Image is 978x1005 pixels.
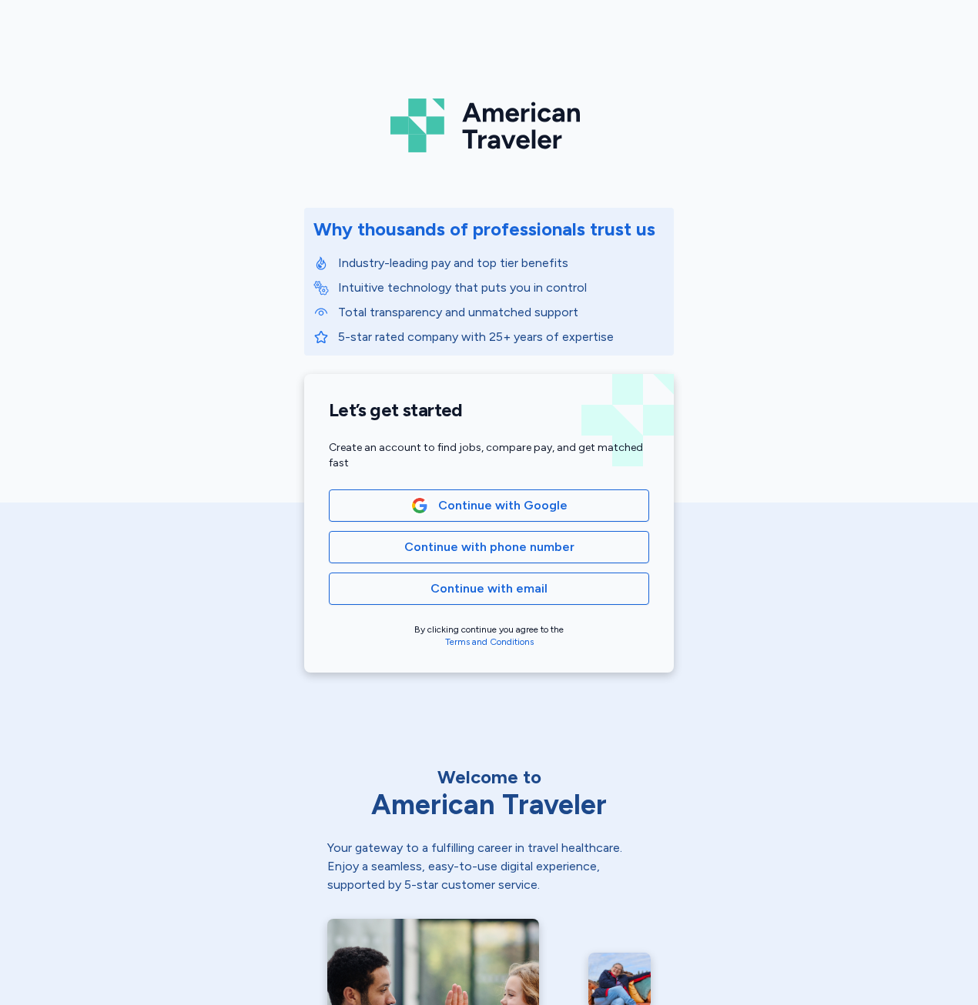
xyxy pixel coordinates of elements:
a: Terms and Conditions [445,636,534,647]
div: American Traveler [327,790,651,820]
button: Google LogoContinue with Google [329,489,649,522]
p: Total transparency and unmatched support [338,303,665,322]
button: Continue with phone number [329,531,649,563]
p: Intuitive technology that puts you in control [338,279,665,297]
span: Continue with phone number [404,538,574,556]
div: Your gateway to a fulfilling career in travel healthcare. Enjoy a seamless, easy-to-use digital e... [327,839,651,894]
div: By clicking continue you agree to the [329,623,649,648]
h1: Let’s get started [329,399,649,422]
p: Industry-leading pay and top tier benefits [338,254,665,272]
img: Google Logo [411,497,428,514]
div: Why thousands of professionals trust us [313,217,655,242]
img: Logo [390,92,588,159]
p: 5-star rated company with 25+ years of expertise [338,328,665,346]
button: Continue with email [329,573,649,605]
span: Continue with email [430,579,548,598]
div: Welcome to [327,765,651,790]
div: Create an account to find jobs, compare pay, and get matched fast [329,440,649,471]
span: Continue with Google [438,496,568,515]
